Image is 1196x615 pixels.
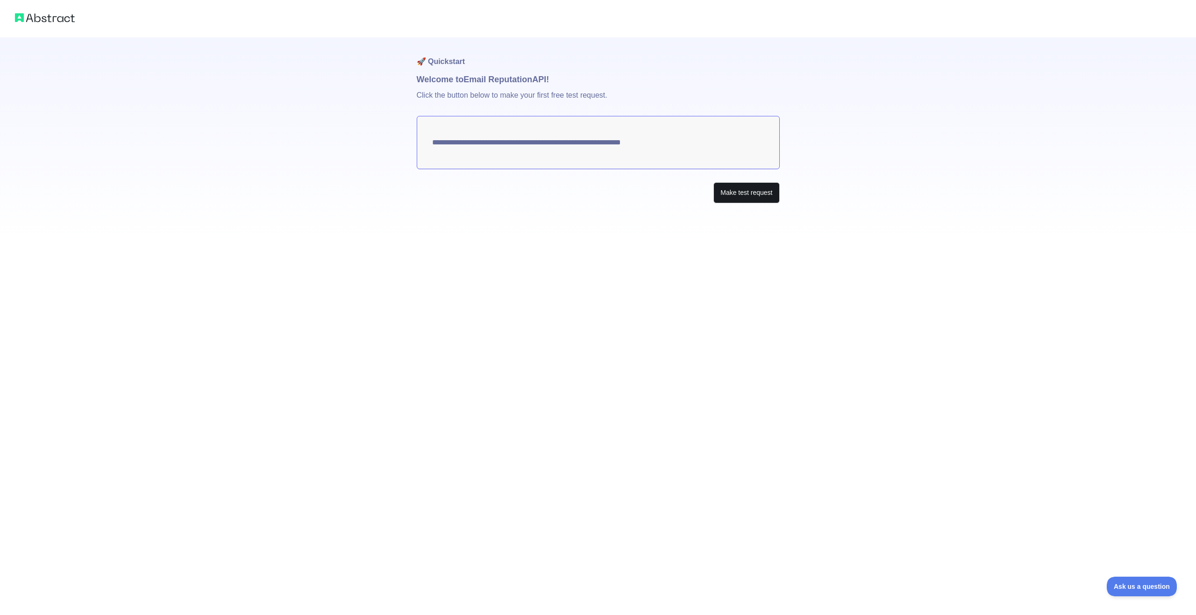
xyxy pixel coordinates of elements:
[713,182,779,203] button: Make test request
[417,37,780,73] h1: 🚀 Quickstart
[417,86,780,116] p: Click the button below to make your first free test request.
[1107,577,1177,596] iframe: Toggle Customer Support
[417,73,780,86] h1: Welcome to Email Reputation API!
[15,11,75,24] img: Abstract logo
